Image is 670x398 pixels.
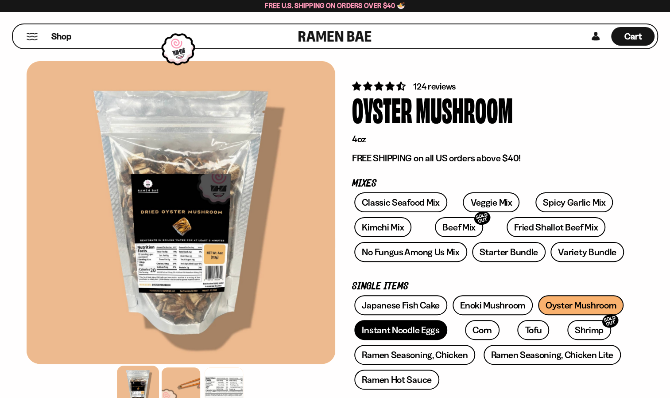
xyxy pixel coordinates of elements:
[472,210,492,227] div: SOLD OUT
[453,295,533,315] a: Enoki Mushroom
[352,133,627,145] p: 4oz
[352,179,627,188] p: Mixes
[51,27,71,46] a: Shop
[413,81,456,92] span: 124 reviews
[265,1,405,10] span: Free U.S. Shipping on Orders over $40 🍜
[550,242,624,262] a: Variety Bundle
[352,152,627,164] p: FREE SHIPPING on all US orders above $40!
[463,192,519,212] a: Veggie Mix
[484,345,621,365] a: Ramen Seasoning, Chicken Lite
[465,320,500,340] a: Corn
[435,217,483,237] a: Beef MixSOLD OUT
[352,282,627,291] p: Single Items
[354,345,475,365] a: Ramen Seasoning, Chicken
[354,242,467,262] a: No Fungus Among Us Mix
[507,217,605,237] a: Fried Shallot Beef Mix
[567,320,611,340] a: ShrimpSOLD OUT
[352,93,412,126] div: Oyster
[51,31,71,43] span: Shop
[611,24,655,48] a: Cart
[354,192,447,212] a: Classic Seafood Mix
[517,320,549,340] a: Tofu
[354,370,439,390] a: Ramen Hot Sauce
[354,295,447,315] a: Japanese Fish Cake
[535,192,613,212] a: Spicy Garlic Mix
[354,217,411,237] a: Kimchi Mix
[352,81,407,92] span: 4.68 stars
[26,33,38,40] button: Mobile Menu Trigger
[416,93,513,126] div: Mushroom
[354,320,447,340] a: Instant Noodle Eggs
[472,242,546,262] a: Starter Bundle
[600,312,620,330] div: SOLD OUT
[624,31,642,42] span: Cart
